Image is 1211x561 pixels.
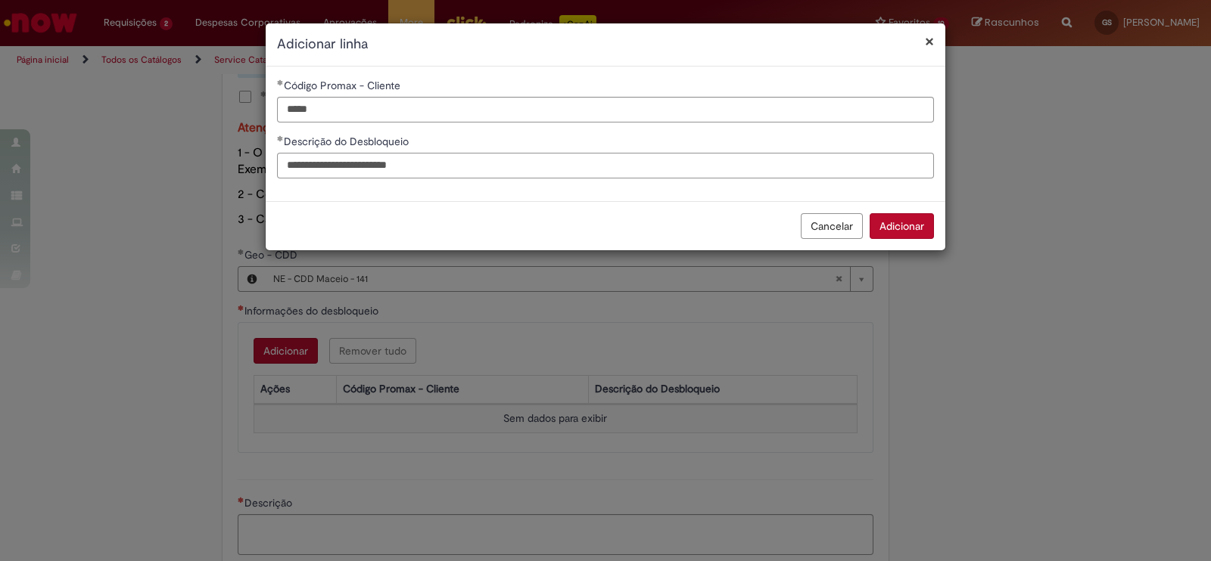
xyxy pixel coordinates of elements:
[284,135,412,148] span: Descrição do Desbloqueio
[801,213,863,239] button: Cancelar
[277,79,284,85] span: Obrigatório Preenchido
[925,33,934,49] button: Fechar modal
[277,97,934,122] input: Código Promax - Cliente
[277,35,934,54] h2: Adicionar linha
[284,79,403,92] span: Código Promax - Cliente
[277,135,284,141] span: Obrigatório Preenchido
[277,153,934,178] input: Descrição do Desbloqueio
[870,213,934,239] button: Adicionar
